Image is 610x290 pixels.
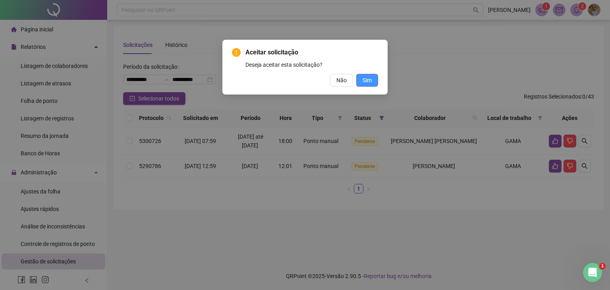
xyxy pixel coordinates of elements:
[245,48,378,57] span: Aceitar solicitação
[583,263,602,282] iframe: Intercom live chat
[232,48,241,57] span: exclamation-circle
[599,263,606,269] span: 1
[356,74,378,87] button: Sim
[363,76,372,85] span: Sim
[245,60,378,69] div: Deseja aceitar esta solicitação?
[330,74,353,87] button: Não
[336,76,347,85] span: Não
